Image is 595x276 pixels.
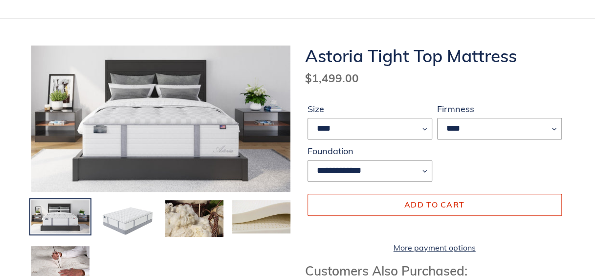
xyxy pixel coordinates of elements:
[305,71,359,85] span: $1,499.00
[164,199,224,237] img: Load image into Gallery viewer, Natural-wool-in-baskets
[308,242,562,253] a: More payment options
[437,102,562,115] label: Firmness
[404,200,464,209] span: Add to cart
[308,102,432,115] label: Size
[308,144,432,158] label: Foundation
[97,199,157,240] img: Load image into Gallery viewer, Astoria-latex-hybrid-mattress-and-foundation-angled-view
[30,199,90,234] img: Load image into Gallery viewer, Astoria-talalay-latex-hybrid-mattress-and-foundation
[231,199,291,234] img: Load image into Gallery viewer, Natural-talalay-latex-comfort-layers
[308,194,562,215] button: Add to cart
[305,46,564,66] h1: Astoria Tight Top Mattress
